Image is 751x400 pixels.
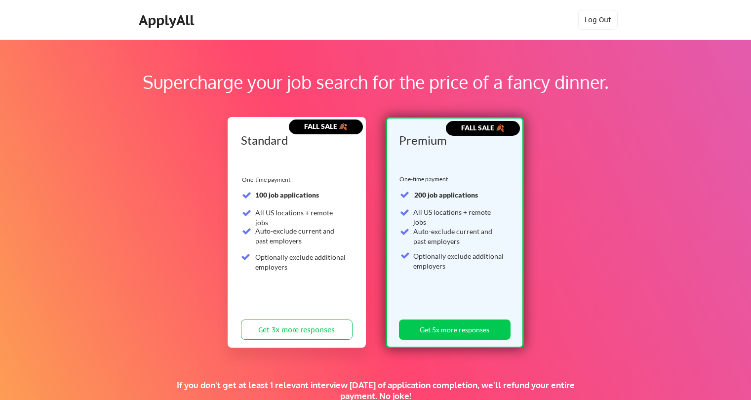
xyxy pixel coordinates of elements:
[461,123,504,132] strong: FALL SALE 🍂
[139,12,197,29] div: ApplyAll
[255,226,347,245] div: Auto-exclude current and past employers
[578,10,618,30] button: Log Out
[241,320,353,340] button: Get 3x more responses
[414,191,478,199] strong: 200 job applications
[304,122,347,130] strong: FALL SALE 🍂
[399,175,451,183] div: One-time payment
[241,134,349,146] div: Standard
[63,69,688,95] div: Supercharge your job search for the price of a fancy dinner.
[413,227,505,246] div: Auto-exclude current and past employers
[413,207,505,227] div: All US locations + remote jobs
[255,208,347,227] div: All US locations + remote jobs
[255,191,319,199] strong: 100 job applications
[399,134,507,146] div: Premium
[242,176,293,184] div: One-time payment
[399,320,511,340] button: Get 5x more responses
[255,252,347,272] div: Optionally exclude additional employers
[413,251,505,271] div: Optionally exclude additional employers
